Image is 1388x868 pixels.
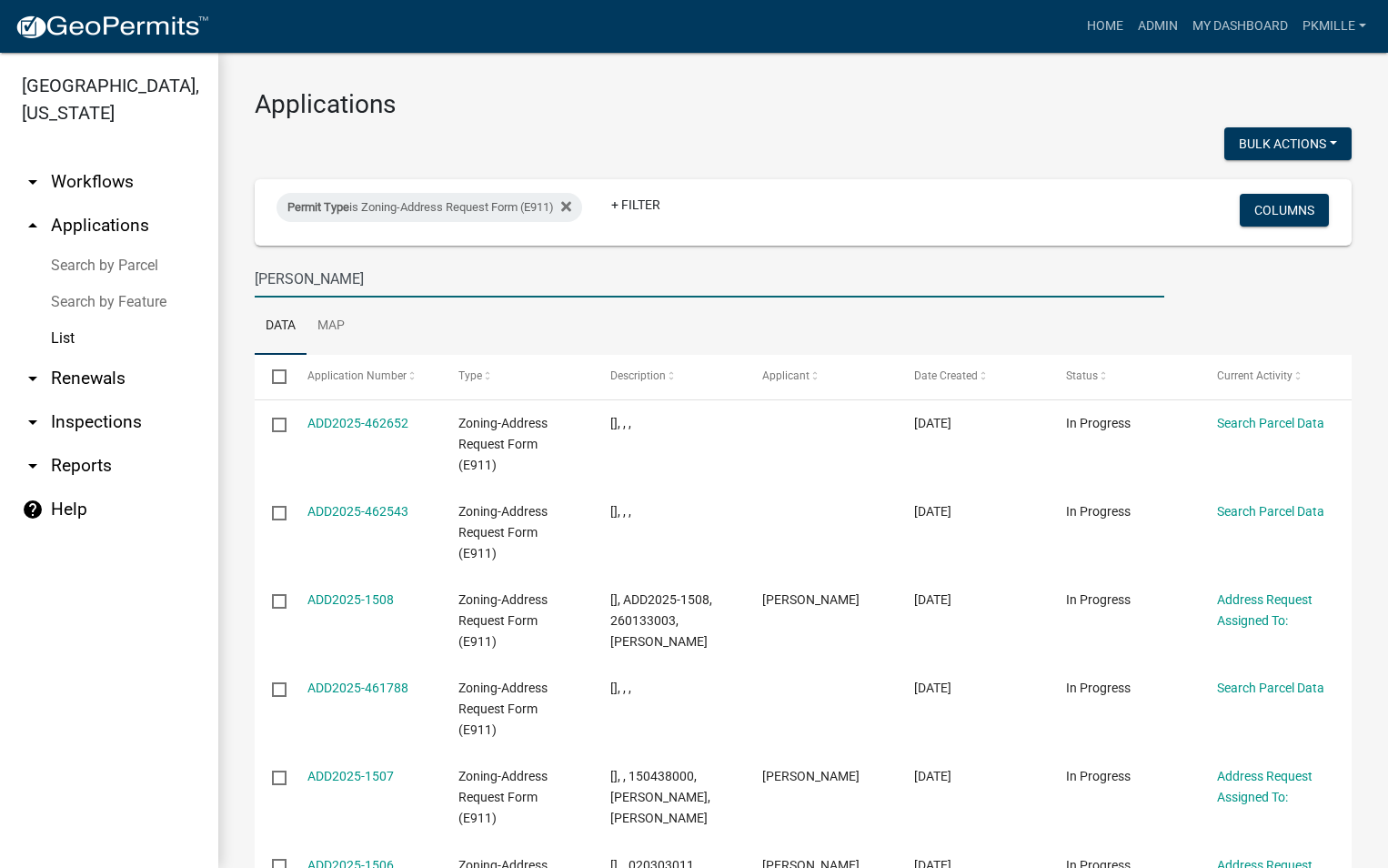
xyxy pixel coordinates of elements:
a: Admin [1131,9,1185,44]
span: Zoning-Address Request Form (E911) [458,681,548,737]
a: ADD2025-462652 [307,416,408,430]
span: In Progress [1066,769,1131,783]
datatable-header-cell: Application Number [289,355,441,399]
span: 08/12/2025 [914,504,951,519]
span: [], , 150438000, BETH I Anderson, Rodric A Raasch [610,769,710,825]
i: arrow_drop_down [22,411,44,433]
span: [], , , [610,504,631,519]
span: [], , , [610,681,631,695]
a: Address Request Assigned To: [1217,769,1313,804]
a: Address Request Assigned To: [1217,592,1313,628]
span: Zoning-Address Request Form (E911) [458,592,548,649]
span: In Progress [1066,416,1131,430]
span: Beth Anderson [762,769,860,783]
span: Application Number [307,369,407,382]
button: Columns [1240,194,1329,227]
datatable-header-cell: Current Activity [1200,355,1352,399]
a: ADD2025-1508 [307,592,394,607]
span: 08/08/2025 [914,769,951,783]
span: In Progress [1066,504,1131,519]
a: Data [255,298,307,356]
a: ADD2025-462543 [307,504,408,519]
span: In Progress [1066,592,1131,607]
h3: Applications [255,89,1352,120]
a: Search Parcel Data [1217,681,1324,695]
a: ADD2025-1507 [307,769,394,783]
datatable-header-cell: Status [1048,355,1200,399]
span: Date Created [914,369,978,382]
button: Bulk Actions [1224,127,1352,160]
i: arrow_drop_down [22,368,44,389]
span: Applicant [762,369,810,382]
datatable-header-cell: Type [441,355,593,399]
a: Home [1080,9,1131,44]
a: + Filter [597,188,675,221]
span: Type [458,369,482,382]
span: Zoning-Address Request Form (E911) [458,769,548,825]
span: Status [1066,369,1098,382]
span: 08/10/2025 [914,681,951,695]
span: Chad Laulainen [762,592,860,607]
a: pkmille [1295,9,1373,44]
i: arrow_drop_up [22,215,44,237]
datatable-header-cell: Date Created [897,355,1049,399]
a: Search Parcel Data [1217,504,1324,519]
datatable-header-cell: Description [593,355,745,399]
span: Zoning-Address Request Form (E911) [458,504,548,560]
span: Current Activity [1217,369,1292,382]
i: arrow_drop_down [22,455,44,477]
div: is Zoning-Address Request Form (E911) [277,193,582,222]
i: arrow_drop_down [22,171,44,193]
span: [], , , [610,416,631,430]
span: [], ADD2025-1508, 260133003, CHAD LAULAINEN [610,592,712,649]
i: help [22,499,44,520]
span: 08/11/2025 [914,592,951,607]
a: ADD2025-461788 [307,681,408,695]
a: Map [307,298,356,356]
a: My Dashboard [1185,9,1295,44]
datatable-header-cell: Select [255,355,289,399]
a: Search Parcel Data [1217,416,1324,430]
span: Description [610,369,666,382]
span: In Progress [1066,681,1131,695]
span: Permit Type [287,200,349,214]
span: 08/12/2025 [914,416,951,430]
span: Zoning-Address Request Form (E911) [458,416,548,472]
input: Search for applications [255,260,1164,298]
datatable-header-cell: Applicant [745,355,897,399]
